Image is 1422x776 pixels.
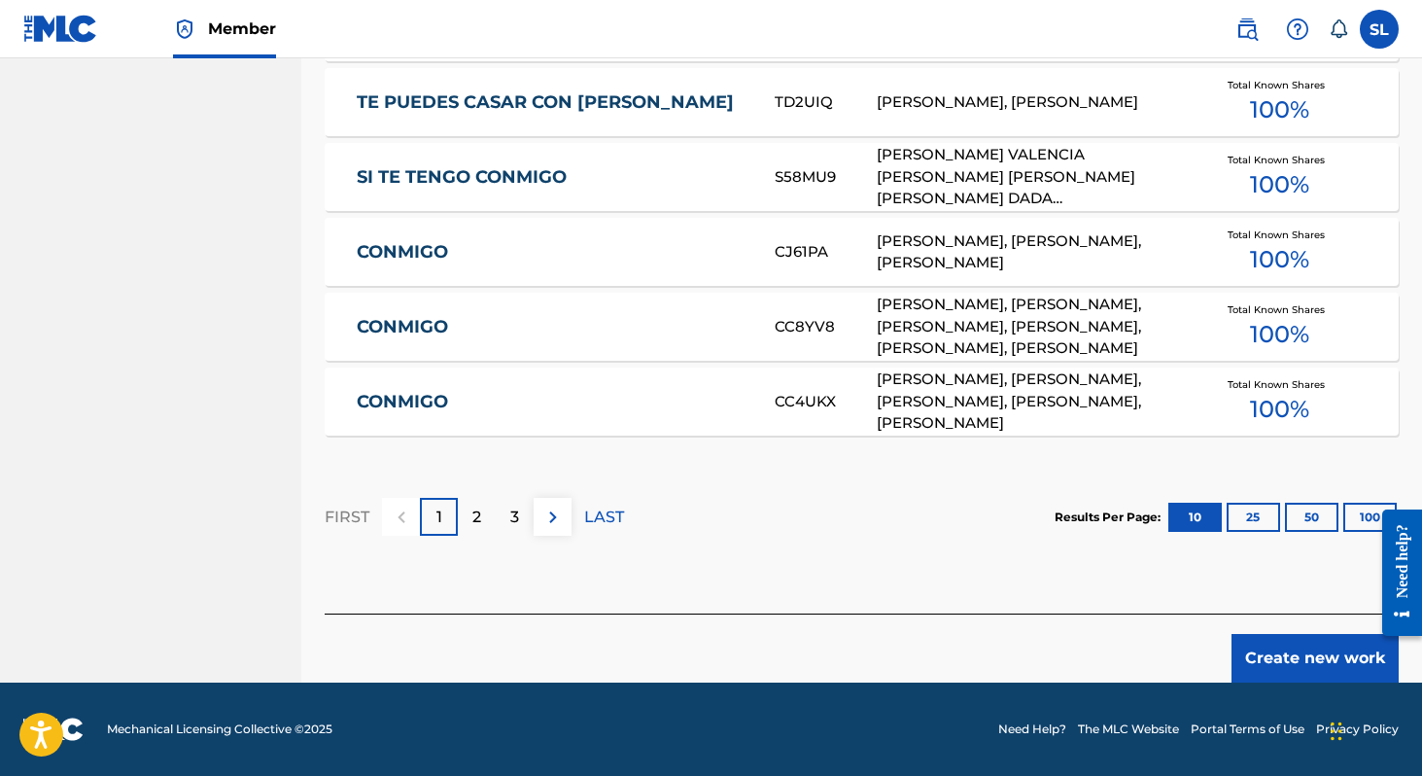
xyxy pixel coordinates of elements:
div: [PERSON_NAME], [PERSON_NAME], [PERSON_NAME], [PERSON_NAME], [PERSON_NAME] [877,369,1183,435]
img: right [541,506,565,529]
a: CONMIGO [357,391,748,413]
span: Member [208,18,276,40]
div: [PERSON_NAME], [PERSON_NAME] [877,91,1183,114]
div: CC4UKX [775,391,877,413]
a: Need Help? [998,721,1066,738]
span: 100 % [1250,392,1309,427]
span: 100 % [1250,242,1309,277]
span: Total Known Shares [1228,377,1333,392]
div: Widget de chat [1325,683,1422,776]
span: Total Known Shares [1228,228,1333,242]
div: [PERSON_NAME], [PERSON_NAME], [PERSON_NAME], [PERSON_NAME], [PERSON_NAME], [PERSON_NAME] [877,294,1183,360]
a: CONMIGO [357,316,748,338]
a: The MLC Website [1078,721,1179,738]
a: Public Search [1228,10,1266,49]
div: CC8YV8 [775,316,877,338]
button: Create new work [1231,634,1399,683]
a: Portal Terms of Use [1191,721,1304,738]
span: Total Known Shares [1228,78,1333,92]
p: LAST [584,506,624,529]
span: Total Known Shares [1228,153,1333,167]
img: Top Rightsholder [173,18,196,41]
span: Total Known Shares [1228,302,1333,317]
button: 100 [1343,503,1397,532]
p: 2 [472,506,481,529]
div: [PERSON_NAME] VALENCIA [PERSON_NAME] [PERSON_NAME] [PERSON_NAME] DADA [PERSON_NAME] [877,144,1183,210]
p: FIRST [325,506,369,529]
img: help [1286,18,1309,41]
iframe: Chat Widget [1325,683,1422,776]
div: CJ61PA [775,241,877,264]
div: [PERSON_NAME], [PERSON_NAME], [PERSON_NAME] [877,230,1183,274]
a: Privacy Policy [1316,721,1399,738]
button: 50 [1285,503,1338,532]
div: S58MU9 [775,166,877,189]
div: TD2UIQ [775,91,877,114]
span: 100 % [1250,167,1309,202]
img: search [1235,18,1259,41]
img: logo [23,718,84,741]
a: TE PUEDES CASAR CON [PERSON_NAME] [357,91,748,114]
button: 10 [1168,503,1222,532]
div: Notifications [1329,19,1348,39]
a: SI TE TENGO CONMIGO [357,166,748,189]
img: MLC Logo [23,15,98,43]
p: 3 [510,506,519,529]
p: Results Per Page: [1055,509,1165,526]
iframe: Resource Center [1368,495,1422,652]
div: Help [1278,10,1317,49]
a: CONMIGO [357,241,748,264]
span: 100 % [1250,92,1309,127]
span: 100 % [1250,317,1309,352]
div: Arrastrar [1331,702,1342,760]
div: User Menu [1360,10,1399,49]
p: 1 [436,506,442,529]
button: 25 [1227,503,1280,532]
span: Mechanical Licensing Collective © 2025 [107,721,332,738]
